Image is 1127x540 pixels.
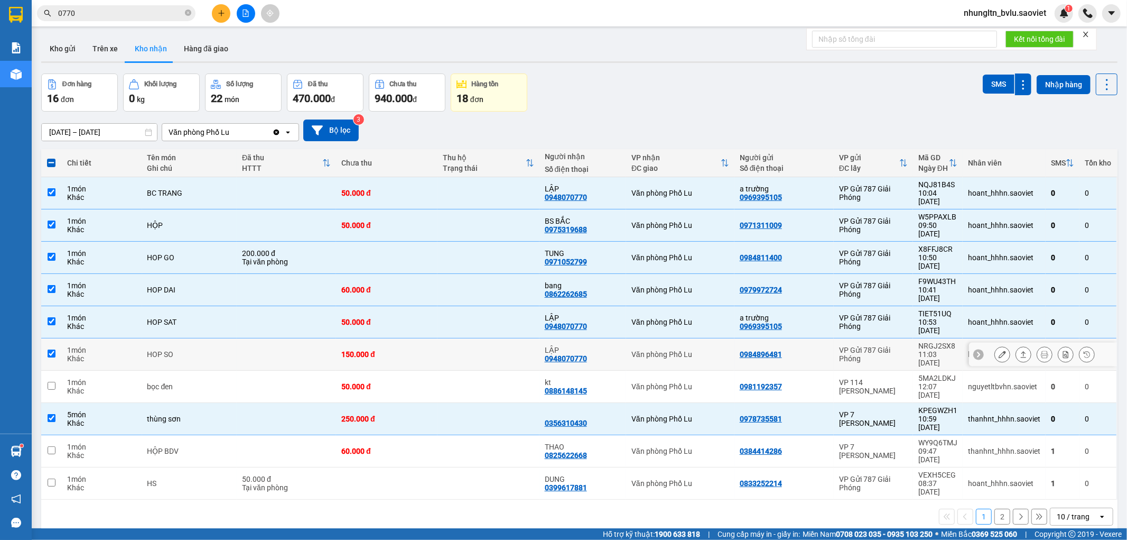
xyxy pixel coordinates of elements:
[226,80,253,88] div: Số lượng
[67,387,137,395] div: Khác
[1051,415,1074,423] div: 0
[67,314,137,322] div: 1 món
[67,346,137,354] div: 1 món
[740,322,782,331] div: 0969395105
[353,114,364,125] sup: 3
[968,318,1040,326] div: hoant_hhhn.saoviet
[11,446,22,457] img: warehouse-icon
[11,42,22,53] img: solution-icon
[918,447,957,464] div: 09:47 [DATE]
[1014,33,1065,45] span: Kết nối tổng đài
[968,350,1040,359] div: hoant_hhhn.saoviet
[42,124,157,141] input: Select a date range.
[1085,447,1111,455] div: 0
[472,80,499,88] div: Hàng tồn
[740,350,782,359] div: 0984896481
[67,290,137,298] div: Khác
[9,7,23,23] img: logo-vxr
[918,479,957,496] div: 08:37 [DATE]
[631,221,729,230] div: Văn phòng Phố Lu
[55,61,255,161] h2: VP Nhận: VP Nhận 779 Giải Phóng
[740,221,782,230] div: 0971311009
[123,74,200,112] button: Khối lượng0kg
[58,7,183,19] input: Tìm tên, số ĐT hoặc mã đơn
[1085,286,1111,294] div: 0
[545,290,587,298] div: 0862262685
[205,74,282,112] button: Số lượng22món
[918,277,957,286] div: F9WU43TH
[1051,189,1074,197] div: 0
[803,528,933,540] span: Miền Nam
[67,249,137,258] div: 1 món
[67,410,137,419] div: 5 món
[740,286,782,294] div: 0979972724
[11,470,21,480] span: question-circle
[1051,382,1074,391] div: 0
[545,387,587,395] div: 0886148145
[918,342,957,350] div: NRGJ2SX8
[84,36,126,61] button: Trên xe
[918,406,957,415] div: KPEGWZH1
[169,127,229,138] div: Văn phòng Phố Lu
[266,10,274,17] span: aim
[390,80,417,88] div: Chưa thu
[67,378,137,387] div: 1 món
[918,253,957,270] div: 10:50 [DATE]
[11,494,21,504] span: notification
[443,153,525,162] div: Thu hộ
[331,95,335,104] span: đ
[47,92,59,105] span: 16
[968,253,1040,262] div: hoant_hhhn.saoviet
[437,149,539,177] th: Toggle SortBy
[834,149,913,177] th: Toggle SortBy
[6,61,85,79] h2: DPV7GNHF
[1057,511,1089,522] div: 10 / trang
[242,249,331,258] div: 200.000 đ
[1085,415,1111,423] div: 0
[11,518,21,528] span: message
[740,479,782,488] div: 0833252214
[341,318,432,326] div: 50.000 đ
[545,225,587,234] div: 0975319688
[740,314,828,322] div: a trường
[545,281,621,290] div: bang
[413,95,417,104] span: đ
[968,159,1040,167] div: Nhân viên
[740,382,782,391] div: 0981192357
[1051,447,1074,455] div: 1
[631,415,729,423] div: Văn phòng Phố Lu
[1005,31,1074,48] button: Kết nối tổng đài
[144,80,176,88] div: Khối lượng
[67,258,137,266] div: Khác
[1051,318,1074,326] div: 0
[545,314,621,322] div: LẬP
[545,165,621,173] div: Số điện thoại
[1085,159,1111,167] div: Tồn kho
[147,415,232,423] div: thùng sơn
[457,92,468,105] span: 18
[44,10,51,17] span: search
[1082,31,1089,38] span: close
[740,153,828,162] div: Người gửi
[67,225,137,234] div: Khác
[67,193,137,202] div: Khác
[1037,75,1091,94] button: Nhập hàng
[369,74,445,112] button: Chưa thu940.000đ
[631,286,729,294] div: Văn phòng Phố Lu
[1051,479,1074,488] div: 1
[968,447,1040,455] div: thanhnt_hhhn.saoviet
[545,185,621,193] div: LẬP
[375,92,413,105] span: 940.000
[175,36,237,61] button: Hàng đã giao
[242,483,331,492] div: Tại văn phòng
[1046,149,1079,177] th: Toggle SortBy
[994,346,1010,362] div: Sửa đơn hàng
[1051,221,1074,230] div: 0
[237,149,336,177] th: Toggle SortBy
[341,221,432,230] div: 50.000 đ
[839,249,908,266] div: VP Gửi 787 Giải Phóng
[308,80,328,88] div: Đã thu
[126,36,175,61] button: Kho nhận
[545,346,621,354] div: LẬP
[976,509,992,525] button: 1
